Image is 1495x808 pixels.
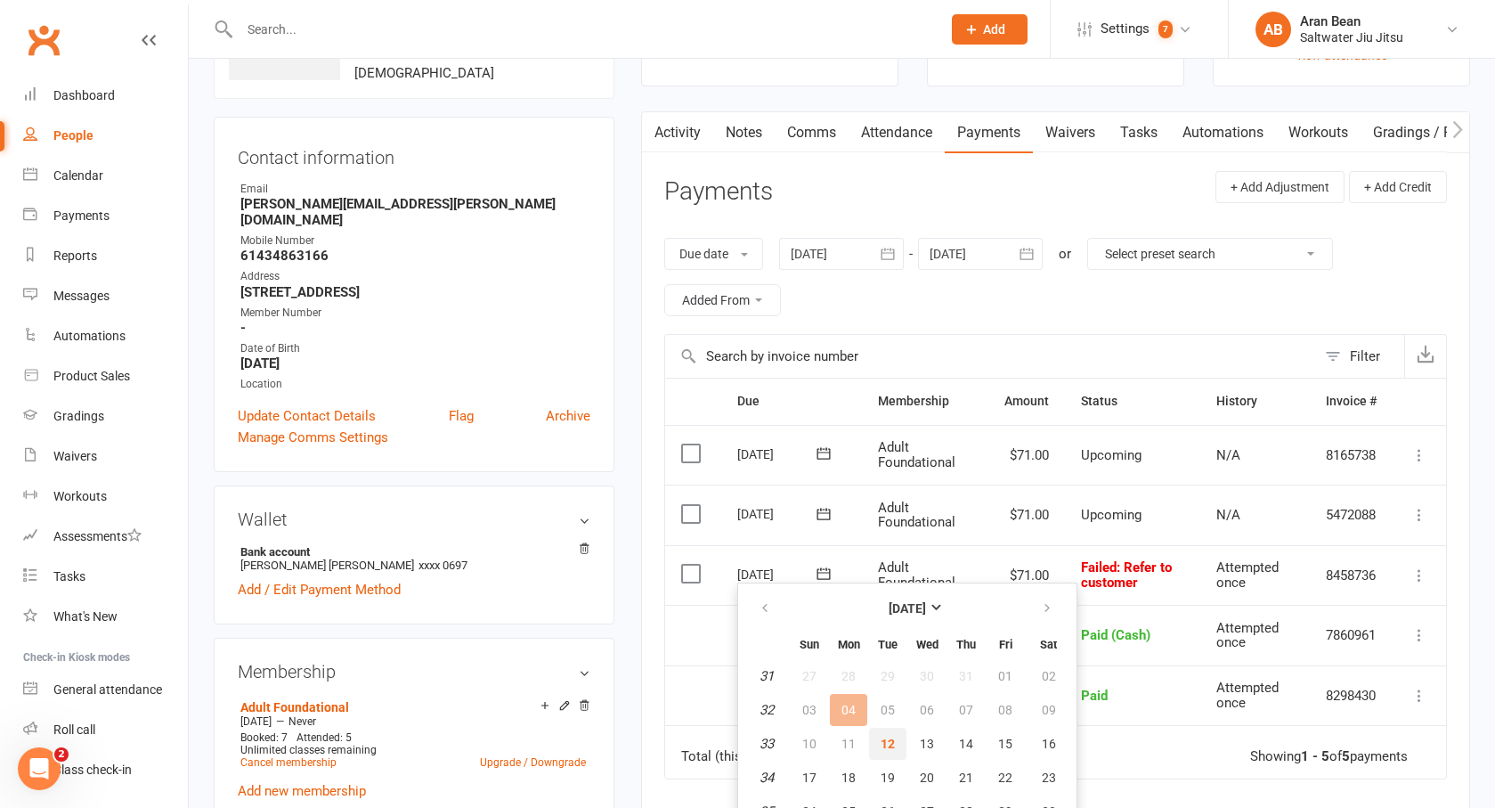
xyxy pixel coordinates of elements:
[791,762,828,794] button: 17
[1342,748,1350,764] strong: 5
[23,437,188,477] a: Waivers
[240,715,272,728] span: [DATE]
[664,178,773,206] h3: Payments
[240,284,590,300] strong: [STREET_ADDRESS]
[23,276,188,316] a: Messages
[889,601,926,616] strong: [DATE]
[23,670,188,710] a: General attendance kiosk mode
[240,320,590,336] strong: -
[53,569,85,584] div: Tasks
[23,316,188,356] a: Automations
[23,156,188,196] a: Calendar
[240,731,288,744] span: Booked: 7
[849,112,945,153] a: Attendance
[869,762,906,794] button: 19
[18,747,61,790] iframe: Intercom live chat
[238,427,388,448] a: Manage Comms Settings
[838,638,860,651] small: Monday
[998,771,1012,785] span: 22
[1296,48,1387,62] a: view attendance
[449,405,474,427] a: Flag
[1081,559,1172,591] span: : Refer to customer
[1081,507,1142,523] span: Upcoming
[1310,379,1393,424] th: Invoice #
[354,65,494,81] span: [DEMOGRAPHIC_DATA]
[830,762,867,794] button: 18
[240,700,349,714] a: Adult Foundational
[240,233,590,249] div: Mobile Number
[238,405,376,427] a: Update Contact Details
[920,737,934,751] span: 13
[240,744,377,756] span: Unlimited classes remaining
[988,485,1065,545] td: $71.00
[53,722,95,737] div: Roll call
[1101,9,1150,49] span: Settings
[1316,335,1404,378] button: Filter
[878,500,955,531] span: Adult Foundational
[240,340,590,357] div: Date of Birth
[737,560,819,588] div: [DATE]
[642,112,713,153] a: Activity
[238,510,590,529] h3: Wallet
[23,396,188,437] a: Gradings
[1301,748,1329,764] strong: 1 - 5
[53,529,142,543] div: Assessments
[1042,737,1056,751] span: 16
[53,609,118,624] div: What's New
[987,762,1024,794] button: 22
[908,762,946,794] button: 20
[240,376,590,393] div: Location
[240,181,590,198] div: Email
[1158,20,1173,38] span: 7
[713,112,775,153] a: Notes
[1216,680,1279,711] span: Attempted once
[23,597,188,637] a: What's New
[998,737,1012,751] span: 15
[53,128,93,143] div: People
[952,14,1028,45] button: Add
[238,141,590,167] h3: Contact information
[737,500,819,527] div: [DATE]
[1081,688,1108,704] span: Paid
[760,736,774,752] em: 33
[53,88,115,102] div: Dashboard
[775,112,849,153] a: Comms
[23,116,188,156] a: People
[1310,425,1393,486] td: 8165738
[999,638,1012,651] small: Friday
[1026,728,1071,760] button: 16
[664,284,781,316] button: Added From
[1310,665,1393,726] td: 8298430
[800,638,819,651] small: Sunday
[760,668,774,684] em: 31
[23,710,188,750] a: Roll call
[1310,605,1393,665] td: 7860961
[23,356,188,396] a: Product Sales
[53,409,104,423] div: Gradings
[21,18,66,62] a: Clubworx
[238,783,366,799] a: Add new membership
[1300,29,1403,45] div: Saltwater Jiu Jitsu
[1350,346,1380,367] div: Filter
[908,728,946,760] button: 13
[53,208,110,223] div: Payments
[546,405,590,427] a: Archive
[956,638,976,651] small: Thursday
[1310,485,1393,545] td: 5472088
[920,771,934,785] span: 20
[1026,762,1071,794] button: 23
[1349,171,1447,203] button: + Add Credit
[1081,559,1172,591] span: Failed
[988,425,1065,486] td: $71.00
[1310,545,1393,606] td: 8458736
[878,439,955,470] span: Adult Foundational
[862,379,987,424] th: Membership
[665,335,1316,378] input: Search by invoice number
[238,543,590,575] li: [PERSON_NAME] [PERSON_NAME]
[1250,749,1408,764] div: Showing of payments
[240,196,590,228] strong: [PERSON_NAME][EMAIL_ADDRESS][PERSON_NAME][DOMAIN_NAME]
[53,489,107,503] div: Workouts
[760,702,774,718] em: 32
[1081,627,1150,643] span: Paid (Cash)
[54,747,69,762] span: 2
